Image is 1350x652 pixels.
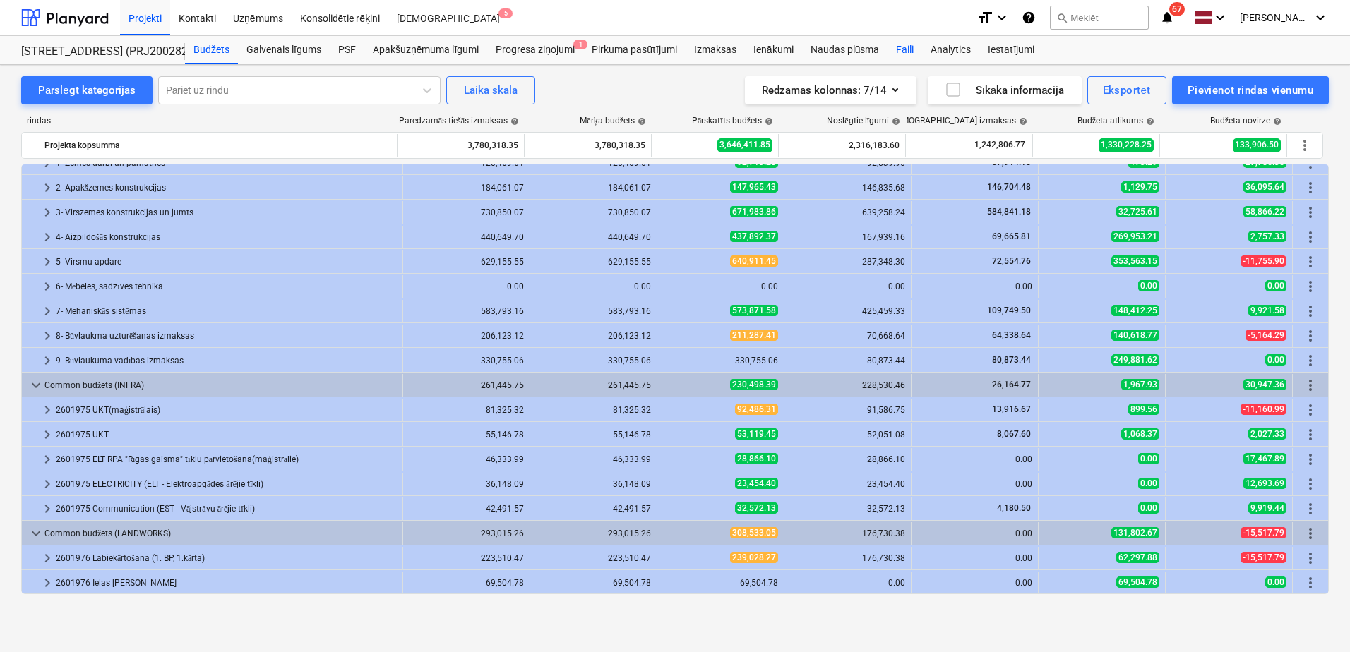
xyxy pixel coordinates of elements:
[536,356,651,366] div: 330,755.06
[39,574,56,591] span: keyboard_arrow_right
[409,529,524,538] div: 293,015.26
[536,529,651,538] div: 293,015.26
[536,430,651,440] div: 55,146.78
[1116,206,1159,217] span: 32,725.61
[39,179,56,196] span: keyboard_arrow_right
[487,36,583,64] div: Progresa ziņojumi
[735,478,778,489] span: 23,454.40
[730,181,778,193] span: 147,965.43
[762,81,900,99] div: Redzamas kolonnas : 7/14
[790,454,905,464] div: 28,866.10
[185,36,238,64] a: Budžets
[790,405,905,415] div: 91,586.75
[730,305,778,316] span: 573,871.58
[409,553,524,563] div: 223,510.47
[39,303,56,320] span: keyboard_arrow_right
[762,117,773,126] span: help
[409,380,524,390] div: 261,445.75
[730,206,778,217] span: 671,983.86
[583,36,686,64] div: Pirkuma pasūtījumi
[692,116,773,126] div: Pārskatīts budžets
[790,430,905,440] div: 52,051.08
[1302,352,1319,369] span: Vairāk darbību
[1111,527,1159,538] span: 131,802.67
[1302,253,1319,270] span: Vairāk darbību
[536,454,651,464] div: 46,333.99
[973,139,1027,151] span: 1,242,806.77
[1138,502,1159,514] span: 0.00
[790,232,905,242] div: 167,939.16
[530,134,645,157] div: 3,780,318.35
[917,529,1032,538] div: 0.00
[1246,330,1286,341] span: -5,164.29
[986,207,1032,217] span: 584,841.18
[917,479,1032,489] div: 0.00
[888,36,922,64] div: Faili
[730,527,778,538] span: 308,533.05
[39,550,56,567] span: keyboard_arrow_right
[56,448,397,471] div: 2601975 ELT RPA "Rīgas gaisma" tīklu pārvietošana(maģistrālie)
[1302,476,1319,493] span: Vairāk darbību
[44,522,397,545] div: Common budžets (LANDWORKS)
[1302,574,1319,591] span: Vairāk darbību
[730,379,778,390] span: 230,498.39
[238,36,330,64] a: Galvenais līgums
[686,36,745,64] div: Izmaksas
[790,479,905,489] div: 23,454.40
[917,578,1032,588] div: 0.00
[1111,255,1159,267] span: 353,563.15
[1241,552,1286,563] span: -15,517.79
[996,429,1032,439] span: 8,067.60
[1087,76,1166,104] button: Eksportēt
[802,36,888,64] div: Naudas plūsma
[790,578,905,588] div: 0.00
[790,529,905,538] div: 176,730.38
[1241,404,1286,415] span: -11,160.99
[409,232,524,242] div: 440,649.70
[487,36,583,64] a: Progresa ziņojumi1
[1302,278,1319,295] span: Vairāk darbību
[1302,525,1319,542] span: Vairāk darbību
[745,76,916,104] button: Redzamas kolonnas:7/14
[790,356,905,366] div: 80,873.44
[790,380,905,390] div: 228,530.46
[1116,552,1159,563] span: 62,297.88
[1265,576,1286,588] span: 0.00
[1302,451,1319,468] span: Vairāk darbību
[39,204,56,221] span: keyboard_arrow_right
[330,36,364,64] a: PSF
[735,404,778,415] span: 92,486.31
[39,426,56,443] span: keyboard_arrow_right
[735,502,778,514] span: 32,572.13
[922,36,979,64] a: Analytics
[508,117,519,126] span: help
[889,116,1027,126] div: [DEMOGRAPHIC_DATA] izmaksas
[56,300,397,322] div: 7- Mehaniskās sistēmas
[56,399,397,421] div: 2601975 UKT(maģistrālais)
[1111,330,1159,341] span: 140,618.77
[536,282,651,291] div: 0.00
[1121,428,1159,440] span: 1,068.37
[536,405,651,415] div: 81,325.32
[1188,81,1313,99] div: Pievienot rindas vienumu
[979,36,1043,64] a: Iestatījumi
[39,500,56,517] span: keyboard_arrow_right
[1243,478,1286,489] span: 12,693.69
[39,278,56,295] span: keyboard_arrow_right
[364,36,487,64] div: Apakšuzņēmuma līgumi
[1143,117,1154,126] span: help
[409,257,524,267] div: 629,155.55
[409,331,524,341] div: 206,123.12
[536,479,651,489] div: 36,148.09
[1248,305,1286,316] span: 9,921.58
[991,404,1032,414] span: 13,916.67
[991,380,1032,390] span: 26,164.77
[409,430,524,440] div: 55,146.78
[991,355,1032,365] span: 80,873.44
[28,377,44,394] span: keyboard_arrow_down
[56,547,397,569] div: 2601976 Labiekārtošana (1. BP, 1.kārta)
